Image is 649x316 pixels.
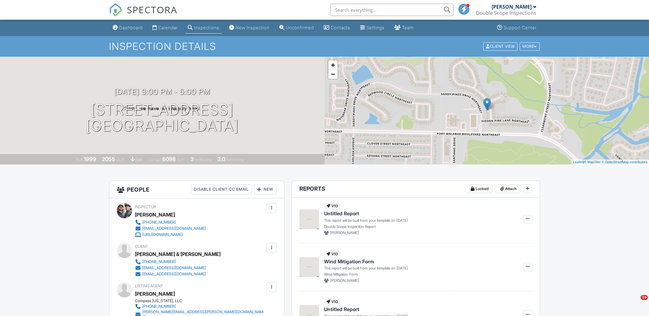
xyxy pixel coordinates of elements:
[135,265,216,271] a: [EMAIL_ADDRESS][DOMAIN_NAME]
[142,272,206,277] div: [EMAIL_ADDRESS][DOMAIN_NAME]
[109,41,540,52] h1: Inspection Details
[217,156,225,162] div: 2.0
[492,4,532,10] div: [PERSON_NAME]
[483,42,517,51] div: Client View
[328,60,338,70] a: Zoom in
[135,210,175,219] div: [PERSON_NAME]
[190,156,194,162] div: 3
[286,25,314,30] div: Unconfirmed
[135,225,206,232] a: [EMAIL_ADDRESS][DOMAIN_NAME]
[367,25,384,30] div: Settings
[476,10,536,16] div: Double Scope Inspections
[84,156,96,162] div: 1999
[135,249,221,259] div: [PERSON_NAME] & [PERSON_NAME]
[135,232,206,238] a: [URL][DOMAIN_NAME]
[150,22,180,34] a: Calendar
[136,157,143,162] span: slab
[119,25,143,30] div: Dashboard
[321,22,353,34] a: Contacts
[109,3,123,17] img: The Best Home Inspection Software - Spectora
[277,22,316,34] a: Unconfirmed
[254,184,277,194] div: New
[135,298,270,303] div: Compass [US_STATE], LLC
[191,184,252,194] div: Disable Client CC Email
[142,259,176,264] div: [PHONE_NUMBER]
[135,244,148,249] span: Client
[571,160,649,165] div: |
[142,265,206,270] div: [EMAIL_ADDRESS][DOMAIN_NAME]
[194,25,219,30] div: Inspections
[135,259,216,265] a: [PHONE_NUMBER]
[110,22,145,34] a: Dashboard
[185,22,222,34] a: Inspections
[162,156,176,162] div: 6098
[135,219,206,225] a: [PHONE_NUMBER]
[227,22,272,34] a: New Inspection
[573,160,583,164] a: Leaflet
[135,284,163,288] span: Listing Agent
[330,4,453,16] input: Search everything...
[135,303,265,310] a: [PHONE_NUMBER]
[358,22,387,34] a: Settings
[236,25,270,30] div: New Inspection
[135,271,216,277] a: [EMAIL_ADDRESS][DOMAIN_NAME]
[114,87,210,96] h3: [DATE] 3:00 pm - 5:00 pm
[142,232,183,237] div: [URL][DOMAIN_NAME]
[584,160,601,164] a: © MapTiler
[135,289,175,298] a: [PERSON_NAME]
[109,8,177,21] a: SPECTORA
[142,226,206,231] div: [EMAIL_ADDRESS][DOMAIN_NAME]
[109,181,284,198] h3: People
[483,44,519,48] a: Client View
[102,156,115,162] div: 2055
[127,3,177,16] span: SPECTORA
[177,157,185,162] span: sq.ft.
[142,220,176,225] div: [PHONE_NUMBER]
[195,157,212,162] span: bedrooms
[142,304,176,309] div: [PHONE_NUMBER]
[148,157,161,162] span: Lot Size
[86,102,239,134] h1: [STREET_ADDRESS] [GEOGRAPHIC_DATA]
[495,22,539,34] a: Support Center
[158,25,178,30] div: Calendar
[226,157,244,162] span: bathrooms
[641,295,648,300] span: 10
[602,160,647,164] a: © OpenStreetMap contributors
[76,157,83,162] span: Built
[116,157,125,162] span: sq. ft.
[628,295,643,310] iframe: Intercom live chat
[504,25,537,30] div: Support Center
[520,42,540,51] div: More
[135,205,156,209] span: Inspector
[328,70,338,79] a: Zoom out
[402,25,414,30] div: Team
[392,22,416,34] a: Team
[331,25,350,30] div: Contacts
